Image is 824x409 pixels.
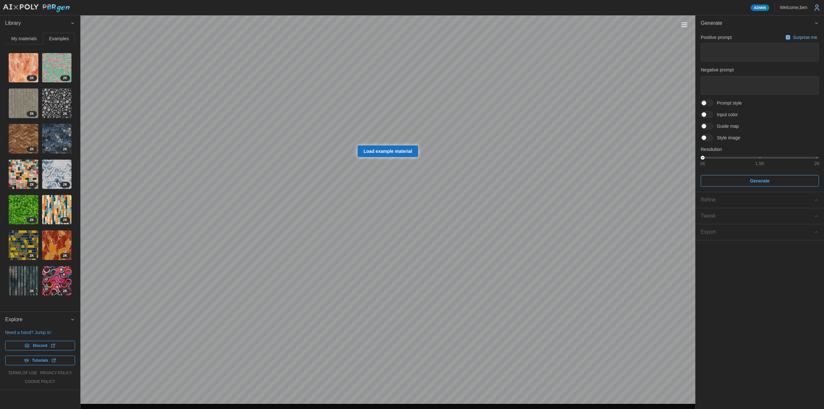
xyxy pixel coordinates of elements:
button: Surprise me [784,33,819,42]
a: privacy policy [40,370,72,376]
span: Admin [754,5,766,11]
a: Tutorials [5,356,75,365]
span: Examples [49,36,69,41]
span: Tweak [701,208,814,224]
span: Guide map [713,123,739,129]
img: CHIX8LGRgTTB8f7hNWti [42,266,72,296]
p: Resolution [701,146,819,153]
img: BaNnYycJ0fHhekiD6q2s [42,160,72,189]
img: x8yfbN4GTchSu5dOOcil [9,53,38,83]
div: Refine [701,196,814,204]
span: Generate [750,175,770,186]
img: SqvTK9WxGY1p835nerRz [9,230,38,260]
span: Prompt style [713,100,742,106]
span: 2 K [30,76,34,81]
a: CHIX8LGRgTTB8f7hNWti2K [42,266,72,296]
a: VHlsLYLO2dYIXbUDQv9T2K [8,266,39,296]
a: JRFGPhhRt5Yj1BDkBmTq2K [8,195,39,225]
span: 2 K [30,253,34,258]
a: Hz2WzdisDSdMN9J5i1Bs2K [42,124,72,154]
a: BaNnYycJ0fHhekiD6q2s2K [42,159,72,190]
a: SqvTK9WxGY1p835nerRz2K [8,230,39,260]
span: 2 K [63,253,67,258]
img: VHlsLYLO2dYIXbUDQv9T [9,266,38,296]
button: Refine [696,192,824,208]
a: Load example material [358,145,418,157]
a: Discord [5,341,75,350]
span: 2 K [30,289,34,294]
img: A4Ip82XD3EJnSCKI0NXd [42,53,72,83]
button: Export [696,224,824,240]
span: My materials [11,36,37,41]
span: 2 K [30,111,34,116]
img: AIxPoly PBRgen [3,4,70,13]
span: 2 K [63,147,67,152]
span: Style image [713,135,740,141]
p: Positive prompt [701,34,732,41]
span: 2 K [30,147,34,152]
span: 2 K [63,76,67,81]
img: PtnkfkJ0rlOgzqPVzBbq [42,230,72,260]
a: xGfjer9ro03ZFYxz6oRE2K [8,124,39,154]
button: Tweak [696,208,824,224]
span: Library [5,15,70,31]
a: rHikvvBoB3BgiCY53ZRV2K [42,88,72,118]
span: Export [701,224,814,240]
div: Generate [696,31,824,192]
a: x8yfbN4GTchSu5dOOcil2K [8,53,39,83]
span: 2 K [30,182,34,187]
a: PtnkfkJ0rlOgzqPVzBbq2K [42,230,72,260]
button: Toggle viewport controls [680,20,689,29]
img: E0WDekRgOSM6MXRuYTC4 [42,195,72,225]
span: Generate [701,15,814,31]
span: 2 K [63,182,67,187]
button: Generate [696,15,824,31]
img: xGfjer9ro03ZFYxz6oRE [9,124,38,153]
a: A4Ip82XD3EJnSCKI0NXd2K [42,53,72,83]
span: Input color [713,111,738,118]
span: 2 K [30,218,34,223]
img: HoR2omZZLXJGORTLu1Xa [9,160,38,189]
span: 2 K [63,111,67,116]
img: rHikvvBoB3BgiCY53ZRV [42,88,72,118]
span: 2 K [63,218,67,223]
a: cookie policy [25,379,55,385]
p: Negative prompt [701,67,819,73]
p: Surprise me [793,34,819,41]
a: E0WDekRgOSM6MXRuYTC42K [42,195,72,225]
p: Welcome, ben [780,4,807,11]
img: Hz2WzdisDSdMN9J5i1Bs [42,124,72,153]
img: xFUu4JYEYTMgrsbqNkuZ [9,88,38,118]
a: HoR2omZZLXJGORTLu1Xa2K [8,159,39,190]
span: Discord [33,341,47,350]
span: Explore [5,312,70,328]
a: xFUu4JYEYTMgrsbqNkuZ2K [8,88,39,118]
span: Tutorials [32,356,48,365]
a: terms of use [8,370,37,376]
span: Load example material [364,146,412,157]
img: JRFGPhhRt5Yj1BDkBmTq [9,195,38,225]
p: Need a hand? Jump in: [5,329,75,336]
span: 2 K [63,289,67,294]
button: Generate [701,175,819,187]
